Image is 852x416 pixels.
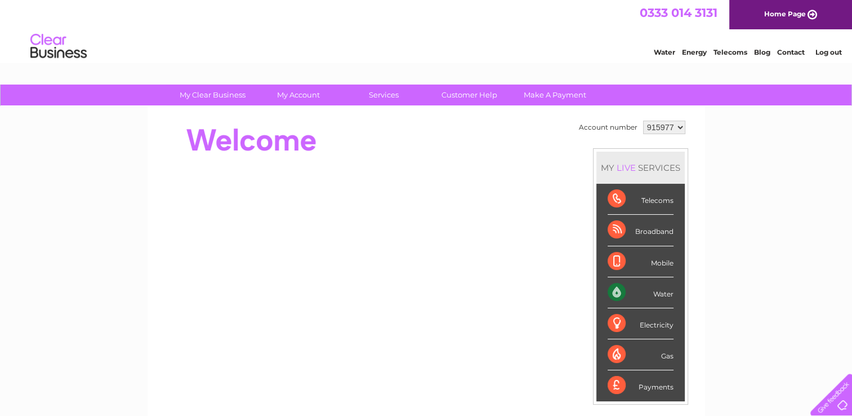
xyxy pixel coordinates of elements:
[596,152,685,184] div: MY SERVICES
[423,85,516,105] a: Customer Help
[608,277,673,308] div: Water
[576,118,640,137] td: Account number
[614,162,638,173] div: LIVE
[654,48,675,56] a: Water
[30,29,87,64] img: logo.png
[608,370,673,401] div: Payments
[508,85,601,105] a: Make A Payment
[608,246,673,277] div: Mobile
[754,48,770,56] a: Blog
[815,48,841,56] a: Log out
[640,6,717,20] a: 0333 014 3131
[713,48,747,56] a: Telecoms
[608,339,673,370] div: Gas
[608,215,673,246] div: Broadband
[777,48,805,56] a: Contact
[608,308,673,339] div: Electricity
[682,48,707,56] a: Energy
[337,85,430,105] a: Services
[252,85,345,105] a: My Account
[608,184,673,215] div: Telecoms
[166,85,259,105] a: My Clear Business
[160,6,693,55] div: Clear Business is a trading name of Verastar Limited (registered in [GEOGRAPHIC_DATA] No. 3667643...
